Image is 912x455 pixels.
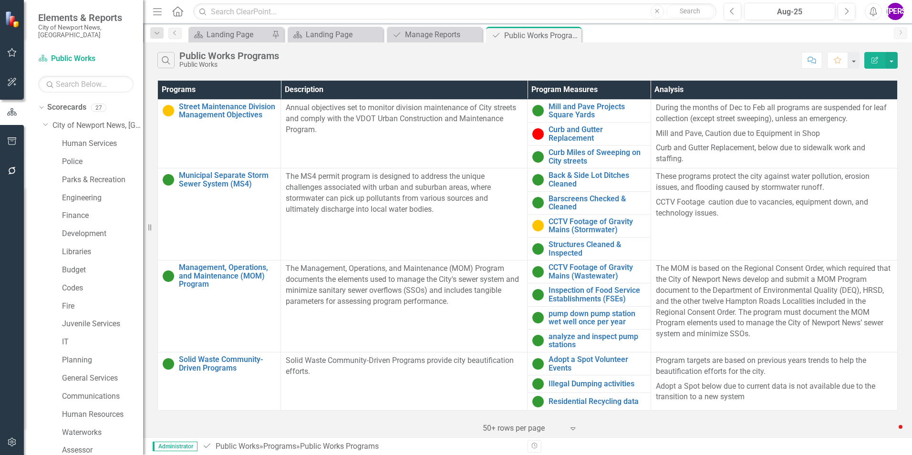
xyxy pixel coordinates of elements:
a: Inspection of Food Service Establishments (FSEs) [549,286,645,303]
a: analyze and inspect pump stations [549,332,645,349]
a: Solid Waste Community-Driven Programs [179,355,276,372]
span: The Management, Operations, and Maintenance (MOM) Program documents the elements used to manage t... [286,264,519,306]
div: Public Works Programs [504,30,579,41]
td: Double-Click to Edit Right Click for Context Menu [528,214,651,237]
img: On Target [532,289,544,300]
a: Police [62,156,143,167]
a: Public Works [38,53,134,64]
a: pump down pump station wet well once per year [549,310,645,326]
input: Search Below... [38,76,134,93]
td: Double-Click to Edit Right Click for Context Menu [528,352,651,375]
td: Double-Click to Edit Right Click for Context Menu [158,99,281,168]
td: Double-Click to Edit Right Click for Context Menu [528,329,651,352]
a: Human Resources [62,409,143,420]
input: Search ClearPoint... [193,3,716,20]
span: Elements & Reports [38,12,134,23]
td: Double-Click to Edit [651,168,897,260]
img: On Target [532,197,544,208]
a: Waterworks [62,427,143,438]
a: Barscreens Checked & Cleaned [549,195,645,211]
a: General Services [62,373,143,384]
small: City of Newport News, [GEOGRAPHIC_DATA] [38,23,134,39]
a: Codes [62,283,143,294]
a: Finance [62,210,143,221]
p: The MOM is based on the Regional Consent Order, which required that the City of Newport News deve... [656,263,892,340]
p: During the months of Dec to Feb all programs are suspended for leaf collection (except street swe... [656,103,892,126]
td: Double-Click to Edit Right Click for Context Menu [528,306,651,329]
img: On Target [532,243,544,255]
div: 27 [91,103,106,112]
img: On Target [532,151,544,163]
span: Administrator [153,442,197,451]
a: Structures Cleaned & Inspected [549,240,645,257]
a: CCTV Footage of Gravity Mains (Wastewater) [549,263,645,280]
button: Search [666,5,714,18]
img: Below Target [532,128,544,140]
a: Curb and Gutter Replacement [549,125,645,142]
img: On Target [532,378,544,390]
td: Double-Click to Edit Right Click for Context Menu [528,260,651,283]
img: ClearPoint Strategy [5,11,21,28]
a: IT [62,337,143,348]
td: Double-Click to Edit Right Click for Context Menu [528,191,651,214]
p: Mill and Pave, Caution due to Equipment in Shop [656,126,892,141]
a: Public Works [216,442,259,451]
p: CCTV Footage caution due to vacancies, equipment down, and technology issues. [656,195,892,221]
p: These programs protect the city against water pollution, erosion issues, and flooding caused by s... [656,171,892,195]
a: Curb Miles of Sweeping on City streets [549,148,645,165]
img: On Target [532,396,544,407]
a: CCTV Footage of Gravity Mains (Stormwater) [549,217,645,234]
img: On Target [163,358,174,370]
td: Double-Click to Edit Right Click for Context Menu [528,145,651,168]
p: Solid Waste Community-Driven Programs provide city beautification efforts. [286,355,522,377]
td: Double-Click to Edit [651,352,897,410]
td: Double-Click to Edit [281,260,528,352]
p: Curb and Gutter Replacement, below due to sidewalk work and staffing. [656,141,892,165]
a: Fire [62,301,143,312]
a: Scorecards [47,102,86,113]
div: Public Works [179,61,279,68]
a: Management, Operations, and Maintenance (MOM) Program [179,263,276,289]
div: Landing Page [207,29,269,41]
td: Double-Click to Edit Right Click for Context Menu [158,168,281,260]
a: Adopt a Spot Volunteer Events [549,355,645,372]
td: Double-Click to Edit [281,99,528,168]
div: Landing Page [306,29,381,41]
a: Human Services [62,138,143,149]
img: On Target [532,105,544,116]
button: [PERSON_NAME] [887,3,904,20]
td: Double-Click to Edit [651,99,897,168]
a: Municipal Separate Storm Sewer System (MS4) [179,171,276,188]
img: On Target [163,270,174,282]
a: Street Maintenance Division Management Objectives [179,103,276,119]
td: Double-Click to Edit Right Click for Context Menu [528,99,651,122]
a: Parks & Recreation [62,175,143,186]
a: Juvenile Services [62,319,143,330]
td: Double-Click to Edit [281,168,528,260]
div: Public Works Programs [179,51,279,61]
a: Back & Side Lot Ditches Cleaned [549,171,645,188]
a: Budget [62,265,143,276]
td: Double-Click to Edit Right Click for Context Menu [528,375,651,393]
img: On Target [163,174,174,186]
a: Communications [62,391,143,402]
p: Adopt a Spot below due to current data is not available due to the transition to a new system [656,379,892,403]
a: Illegal Dumping activities [549,380,645,388]
img: On Target [532,358,544,370]
button: Aug-25 [744,3,835,20]
a: Landing Page [290,29,381,41]
a: Landing Page [191,29,269,41]
td: Double-Click to Edit Right Click for Context Menu [158,260,281,352]
td: Double-Click to Edit Right Click for Context Menu [528,237,651,260]
td: Double-Click to Edit Right Click for Context Menu [158,352,281,410]
div: Manage Reports [405,29,480,41]
span: Annual objectives set to monitor division maintenance of City streets and comply with the VDOT Ur... [286,103,516,134]
a: Mill and Pave Projects Square Yards [549,103,645,119]
td: Double-Click to Edit [281,352,528,410]
a: City of Newport News, [GEOGRAPHIC_DATA] [52,120,143,131]
img: On Target [532,335,544,346]
td: Double-Click to Edit [651,260,897,352]
a: Programs [263,442,296,451]
div: Public Works Programs [300,442,379,451]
